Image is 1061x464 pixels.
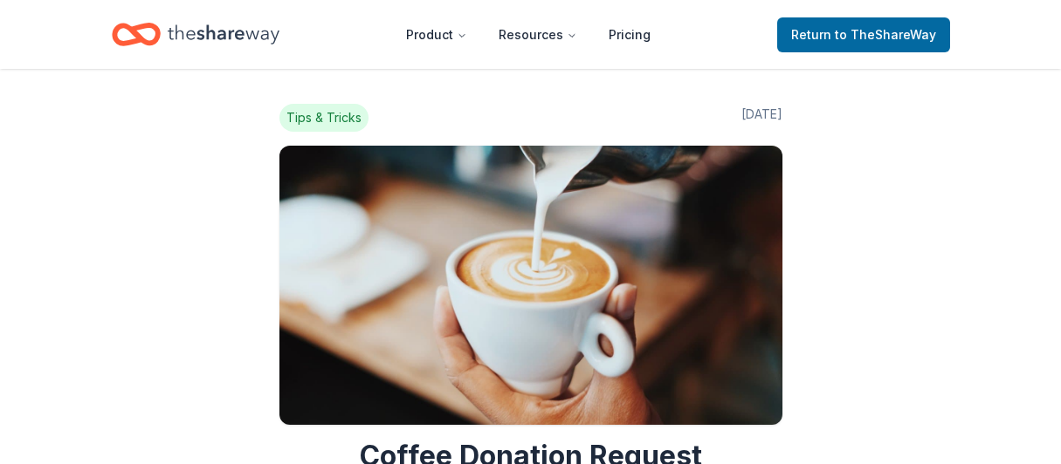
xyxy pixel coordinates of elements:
[835,27,936,42] span: to TheShareWay
[485,17,591,52] button: Resources
[777,17,950,52] a: Returnto TheShareWay
[112,14,279,55] a: Home
[392,14,665,55] nav: Main
[392,17,481,52] button: Product
[791,24,936,45] span: Return
[595,17,665,52] a: Pricing
[741,104,782,132] span: [DATE]
[279,104,369,132] span: Tips & Tricks
[279,146,782,425] img: Image for Coffee Donation Request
